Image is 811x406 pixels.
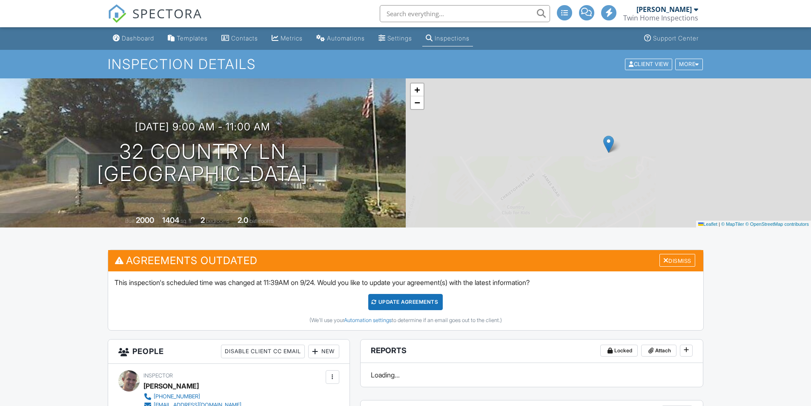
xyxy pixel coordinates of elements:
[108,4,126,23] img: The Best Home Inspection Software - Spectora
[719,222,720,227] span: |
[108,271,703,330] div: This inspection's scheduled time was changed at 11:39AM on 9/24. Would you like to update your ag...
[268,31,306,46] a: Metrics
[387,35,412,42] div: Settings
[201,216,205,225] div: 2
[125,218,135,224] span: Built
[206,218,229,224] span: bedrooms
[721,222,744,227] a: © MapTiler
[653,35,699,42] div: Support Center
[625,58,672,70] div: Client View
[108,340,350,364] h3: People
[659,254,695,267] div: Dismiss
[603,135,614,153] img: Marker
[281,35,303,42] div: Metrics
[636,5,692,14] div: [PERSON_NAME]
[624,60,674,67] a: Client View
[154,393,200,400] div: [PHONE_NUMBER]
[136,216,154,225] div: 2000
[411,96,424,109] a: Zoom out
[422,31,473,46] a: Inspections
[122,35,154,42] div: Dashboard
[675,58,703,70] div: More
[143,380,199,392] div: [PERSON_NAME]
[162,216,179,225] div: 1404
[115,317,697,324] div: (We'll use your to determine if an email goes out to the client.)
[641,31,702,46] a: Support Center
[108,12,202,29] a: SPECTORA
[414,84,420,95] span: +
[109,31,158,46] a: Dashboard
[221,345,305,358] div: Disable Client CC Email
[143,372,173,379] span: Inspector
[164,31,211,46] a: Templates
[108,250,703,271] h3: Agreements Outdated
[435,35,470,42] div: Inspections
[368,294,443,310] div: Update Agreements
[414,97,420,108] span: −
[132,4,202,22] span: SPECTORA
[177,35,208,42] div: Templates
[218,31,261,46] a: Contacts
[327,35,365,42] div: Automations
[143,392,241,401] a: [PHONE_NUMBER]
[108,57,704,72] h1: Inspection Details
[308,345,339,358] div: New
[380,5,550,22] input: Search everything...
[313,31,368,46] a: Automations (Advanced)
[135,121,270,132] h3: [DATE] 9:00 am - 11:00 am
[249,218,274,224] span: bathrooms
[375,31,416,46] a: Settings
[238,216,248,225] div: 2.0
[698,222,717,227] a: Leaflet
[623,14,698,22] div: Twin Home Inspections
[411,84,424,96] a: Zoom in
[344,317,392,323] a: Automation settings
[97,141,308,186] h1: 32 Country Ln [GEOGRAPHIC_DATA]
[181,218,192,224] span: sq. ft.
[231,35,258,42] div: Contacts
[745,222,809,227] a: © OpenStreetMap contributors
